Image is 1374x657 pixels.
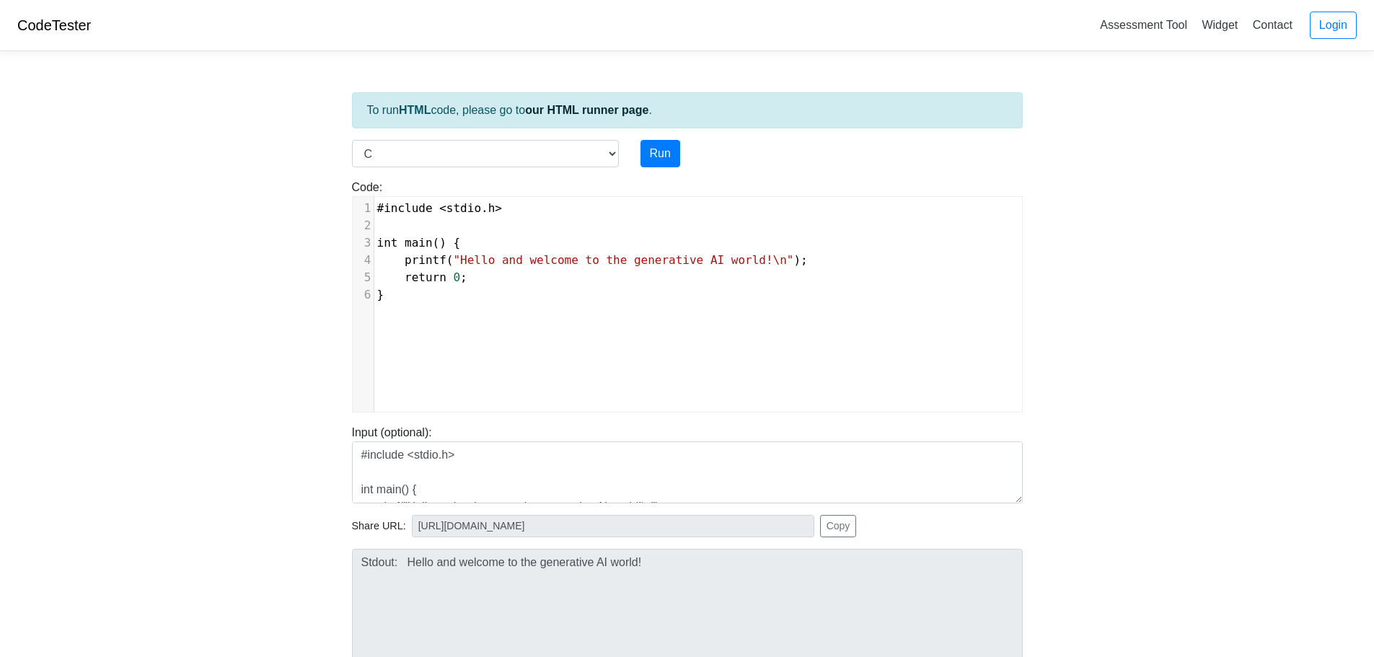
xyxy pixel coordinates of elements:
a: Login [1310,12,1357,39]
div: Code: [341,179,1034,413]
span: #include [377,201,433,215]
span: return [405,270,446,284]
strong: HTML [399,104,431,116]
span: "Hello and welcome to the generative AI world!\n" [453,253,793,267]
div: Input (optional): [341,424,1034,503]
span: 0 [453,270,460,284]
div: To run code, please go to . [352,92,1023,128]
span: int [377,236,398,250]
button: Run [640,140,680,167]
span: main [405,236,433,250]
span: ; [377,270,467,284]
a: Contact [1247,13,1298,37]
span: ( ); [377,253,808,267]
div: 1 [353,200,374,217]
span: > [495,201,502,215]
div: 5 [353,269,374,286]
span: printf [405,253,446,267]
span: () { [377,236,461,250]
a: our HTML runner page [525,104,648,116]
div: 4 [353,252,374,269]
a: CodeTester [17,17,91,33]
span: Share URL: [352,519,406,534]
span: < [439,201,446,215]
div: 6 [353,286,374,304]
button: Copy [820,515,857,537]
span: } [377,288,384,301]
span: h [488,201,496,215]
div: 3 [353,234,374,252]
span: . [377,201,503,215]
span: stdio [446,201,481,215]
input: No share available yet [412,515,814,537]
a: Widget [1196,13,1243,37]
a: Assessment Tool [1094,13,1193,37]
div: 2 [353,217,374,234]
